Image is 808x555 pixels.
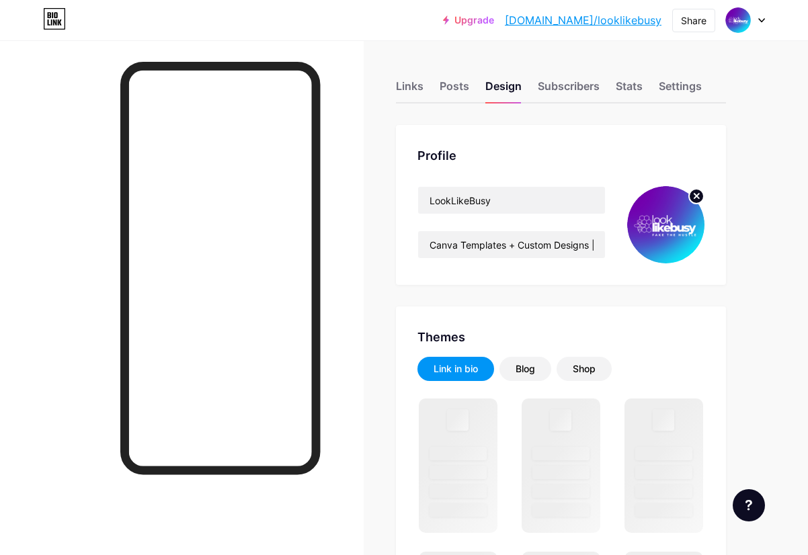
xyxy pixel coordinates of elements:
img: looklikebusy [627,186,704,263]
div: Share [681,13,706,28]
div: Stats [616,78,643,102]
input: Name [418,187,605,214]
div: Profile [417,146,704,165]
div: Posts [440,78,469,102]
img: looklikebusy [725,7,751,33]
div: Link in bio [434,362,478,376]
div: Shop [573,362,596,376]
a: [DOMAIN_NAME]/looklikebusy [505,12,661,28]
div: Subscribers [538,78,600,102]
a: Upgrade [443,15,494,26]
input: Bio [418,231,605,258]
div: Themes [417,328,704,346]
div: Design [485,78,522,102]
div: Settings [659,78,702,102]
div: Blog [516,362,535,376]
div: Links [396,78,423,102]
